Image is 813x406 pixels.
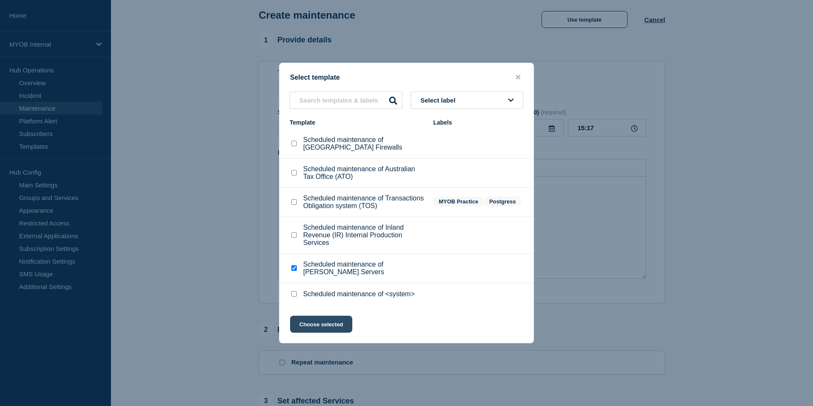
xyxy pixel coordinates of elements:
input: Scheduled maintenance of Archie Servers checkbox [291,265,297,271]
p: Scheduled maintenance of <system> [303,290,415,298]
input: Scheduled maintenance of Palo Alto Firewalls checkbox [291,141,297,146]
button: close button [513,73,523,81]
div: Labels [433,119,523,126]
button: Select label [411,92,523,109]
div: Template [290,119,425,126]
input: Search templates & labels [290,92,402,109]
p: Scheduled maintenance of Transactions Obligation system (TOS) [303,195,425,210]
p: Scheduled maintenance of [GEOGRAPHIC_DATA] Firewalls [303,136,425,151]
input: Scheduled maintenance of <system> checkbox [291,291,297,297]
p: Scheduled maintenance of [PERSON_NAME] Servers [303,261,425,276]
div: Select template [279,73,534,81]
span: MYOB Practice [433,197,484,206]
input: Scheduled maintenance of Transactions Obligation system (TOS) checkbox [291,199,297,205]
p: Scheduled maintenance of Inland Revenue (IR) Internal Production Services [303,224,425,247]
button: Choose selected [290,316,352,333]
span: Select label [420,97,459,104]
input: Scheduled maintenance of Inland Revenue (IR) Internal Production Services checkbox [291,232,297,238]
span: Postgress [484,197,521,206]
p: Scheduled maintenance of Australian Tax Office (ATO) [303,165,425,181]
input: Scheduled maintenance of Australian Tax Office (ATO) checkbox [291,170,297,175]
